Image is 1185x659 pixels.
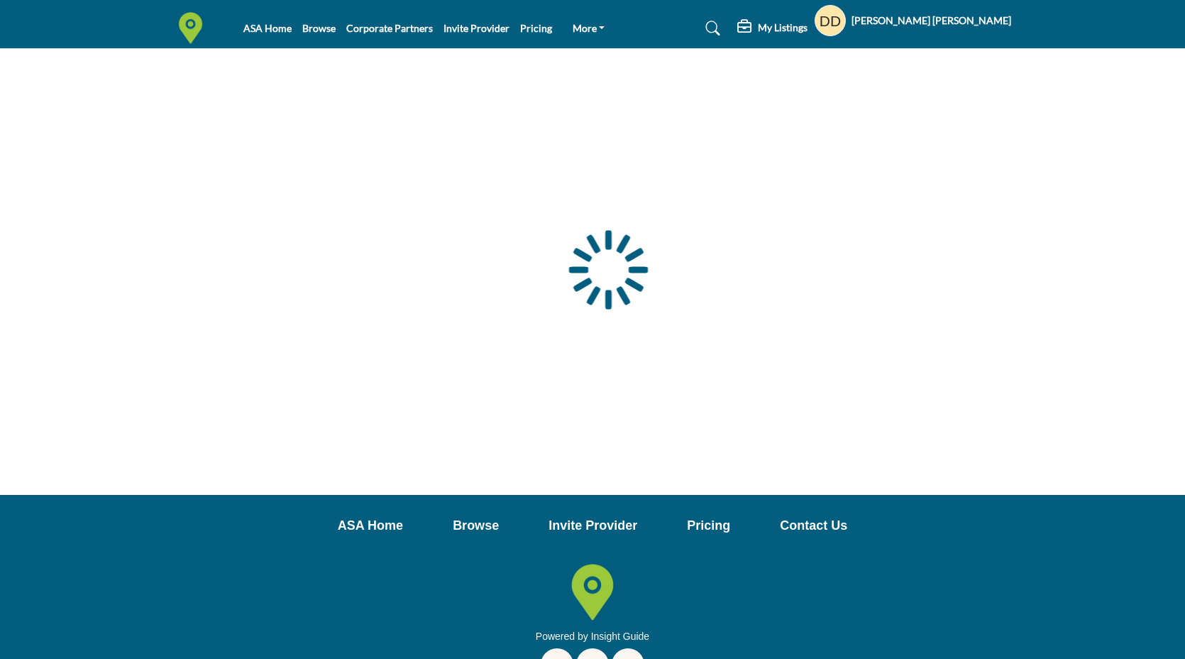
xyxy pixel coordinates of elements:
a: Corporate Partners [346,22,433,34]
h5: My Listings [758,21,808,34]
a: Browse [302,22,336,34]
img: Site Logo [175,12,214,44]
a: Pricing [520,22,552,34]
img: No Site Logo [564,564,621,621]
a: ASA Home [243,22,292,34]
a: Powered by Insight Guide [536,631,649,642]
a: Search [692,17,729,40]
a: Invite Provider [443,22,509,34]
a: Invite Provider [549,516,637,535]
h5: [PERSON_NAME] [PERSON_NAME] [851,13,1011,28]
div: My Listings [737,20,808,37]
a: Contact Us [780,516,847,535]
a: Pricing [687,516,730,535]
button: Show hide supplier dropdown [815,5,846,36]
a: Browse [453,516,499,535]
a: ASA Home [338,516,403,535]
a: More [563,18,615,38]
